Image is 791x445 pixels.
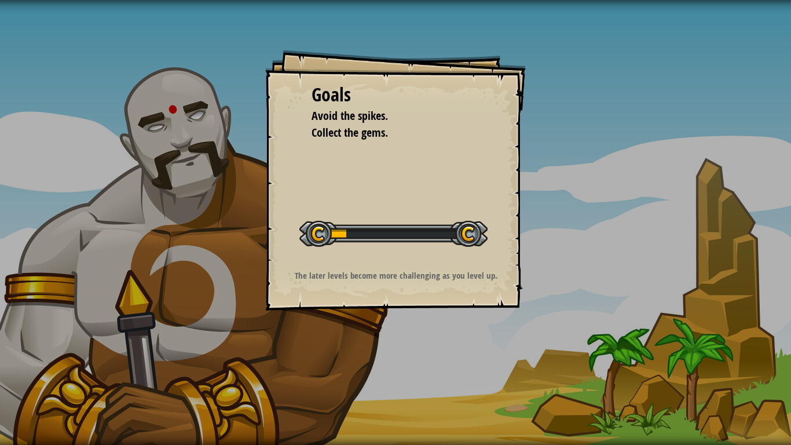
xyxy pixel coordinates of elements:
[297,108,477,125] li: Avoid the spikes.
[312,82,479,108] div: Goals
[280,269,512,282] p: The later levels become more challenging as you level up.
[312,108,388,123] span: Avoid the spikes.
[312,125,388,140] span: Collect the gems.
[297,125,477,141] li: Collect the gems.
